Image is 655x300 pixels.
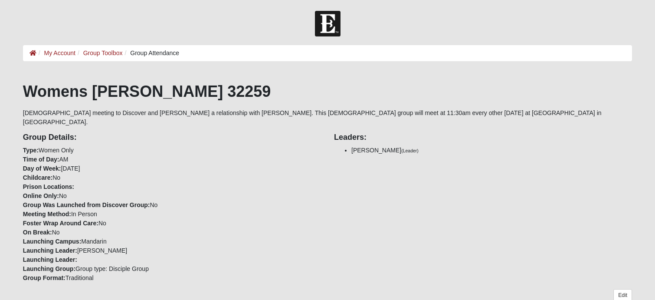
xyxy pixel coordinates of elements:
h1: Womens [PERSON_NAME] 32259 [23,82,632,101]
li: Group Attendance [123,49,180,58]
img: Church of Eleven22 Logo [315,11,341,36]
strong: Launching Group: [23,265,75,272]
strong: On Break: [23,229,52,236]
strong: Meeting Method: [23,211,71,218]
div: Women Only AM [DATE] No No No In Person No No Mandarin [PERSON_NAME] Group type: Disciple Group T... [16,127,327,283]
strong: Group Was Launched from Discover Group: [23,201,150,208]
strong: Foster Wrap Around Care: [23,220,98,227]
strong: Launching Leader: [23,256,77,263]
strong: Day of Week: [23,165,61,172]
strong: Type: [23,147,39,154]
li: [PERSON_NAME] [351,146,632,155]
strong: Time of Day: [23,156,59,163]
strong: Group Format: [23,274,65,281]
strong: Online Only: [23,192,59,199]
h4: Leaders: [334,133,632,142]
a: My Account [44,49,75,56]
a: Group Toolbox [83,49,123,56]
small: (Leader) [401,148,419,153]
strong: Childcare: [23,174,52,181]
h4: Group Details: [23,133,321,142]
strong: Launching Leader: [23,247,77,254]
strong: Prison Locations: [23,183,74,190]
strong: Launching Campus: [23,238,82,245]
